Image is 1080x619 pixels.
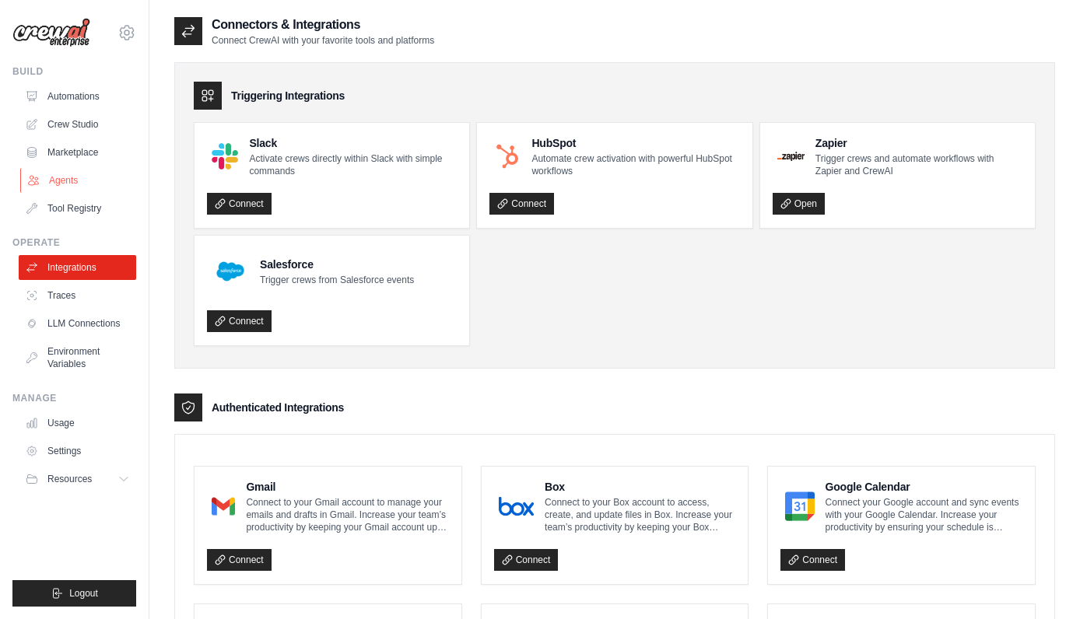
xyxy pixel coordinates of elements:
[207,549,272,571] a: Connect
[545,496,735,533] p: Connect to your Box account to access, create, and update files in Box. Increase your team’s prod...
[777,152,805,161] img: Zapier Logo
[249,135,457,151] h4: Slack
[815,152,1022,177] p: Trigger crews and automate workflows with Zapier and CrewAI
[212,491,235,522] img: Gmail Logo
[19,339,136,376] a: Environment Variables
[249,152,457,177] p: Activate crews directly within Slack with simple commands
[47,473,92,485] span: Resources
[69,587,98,600] span: Logout
[212,253,249,290] img: Salesforce Logo
[260,274,414,286] p: Trigger crews from Salesforce events
[12,236,136,249] div: Operate
[785,491,814,522] img: Google Calendar Logo
[207,193,272,215] a: Connect
[260,257,414,272] h4: Salesforce
[19,196,136,221] a: Tool Registry
[489,193,554,215] a: Connect
[773,193,825,215] a: Open
[780,549,845,571] a: Connect
[19,467,136,491] button: Resources
[19,439,136,463] a: Settings
[494,143,521,170] img: HubSpot Logo
[19,283,136,308] a: Traces
[212,143,238,170] img: Slack Logo
[19,311,136,336] a: LLM Connections
[494,549,559,571] a: Connect
[531,135,739,151] h4: HubSpot
[212,16,434,34] h2: Connectors & Integrations
[19,84,136,109] a: Automations
[12,580,136,607] button: Logout
[246,479,448,495] h4: Gmail
[12,18,90,47] img: Logo
[12,65,136,78] div: Build
[246,496,448,533] p: Connect to your Gmail account to manage your emails and drafts in Gmail. Increase your team’s pro...
[20,168,138,193] a: Agents
[19,112,136,137] a: Crew Studio
[531,152,739,177] p: Automate crew activation with powerful HubSpot workflows
[19,140,136,165] a: Marketplace
[815,135,1022,151] h4: Zapier
[545,479,735,495] h4: Box
[19,411,136,435] a: Usage
[19,255,136,280] a: Integrations
[826,496,1022,533] p: Connect your Google account and sync events with your Google Calendar. Increase your productivity...
[207,310,272,332] a: Connect
[826,479,1022,495] h4: Google Calendar
[212,400,344,415] h3: Authenticated Integrations
[231,88,345,103] h3: Triggering Integrations
[12,392,136,404] div: Manage
[212,34,434,47] p: Connect CrewAI with your favorite tools and platforms
[499,491,534,522] img: Box Logo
